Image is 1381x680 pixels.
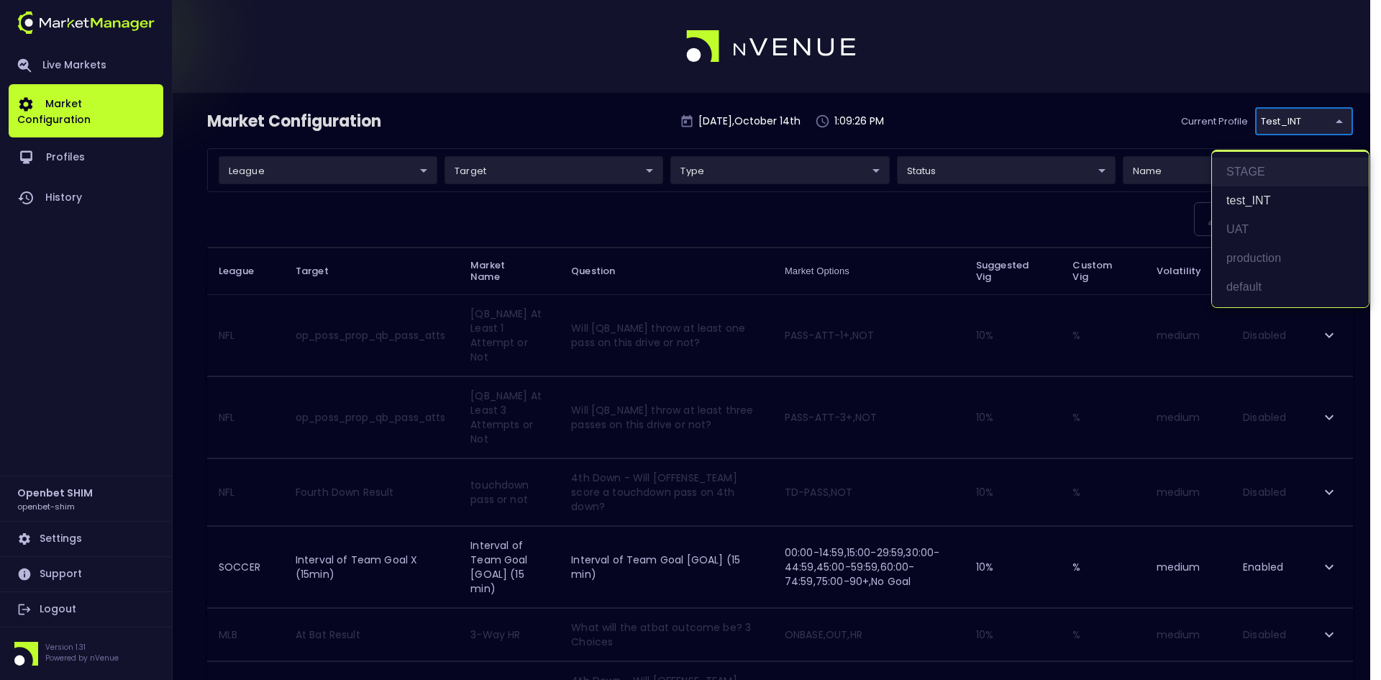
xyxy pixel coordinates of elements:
li: production [1212,244,1369,273]
li: STAGE [1212,158,1369,186]
li: default [1212,273,1369,302]
li: UAT [1212,215,1369,244]
ul: league [1212,152,1369,307]
li: test_INT [1212,186,1369,215]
